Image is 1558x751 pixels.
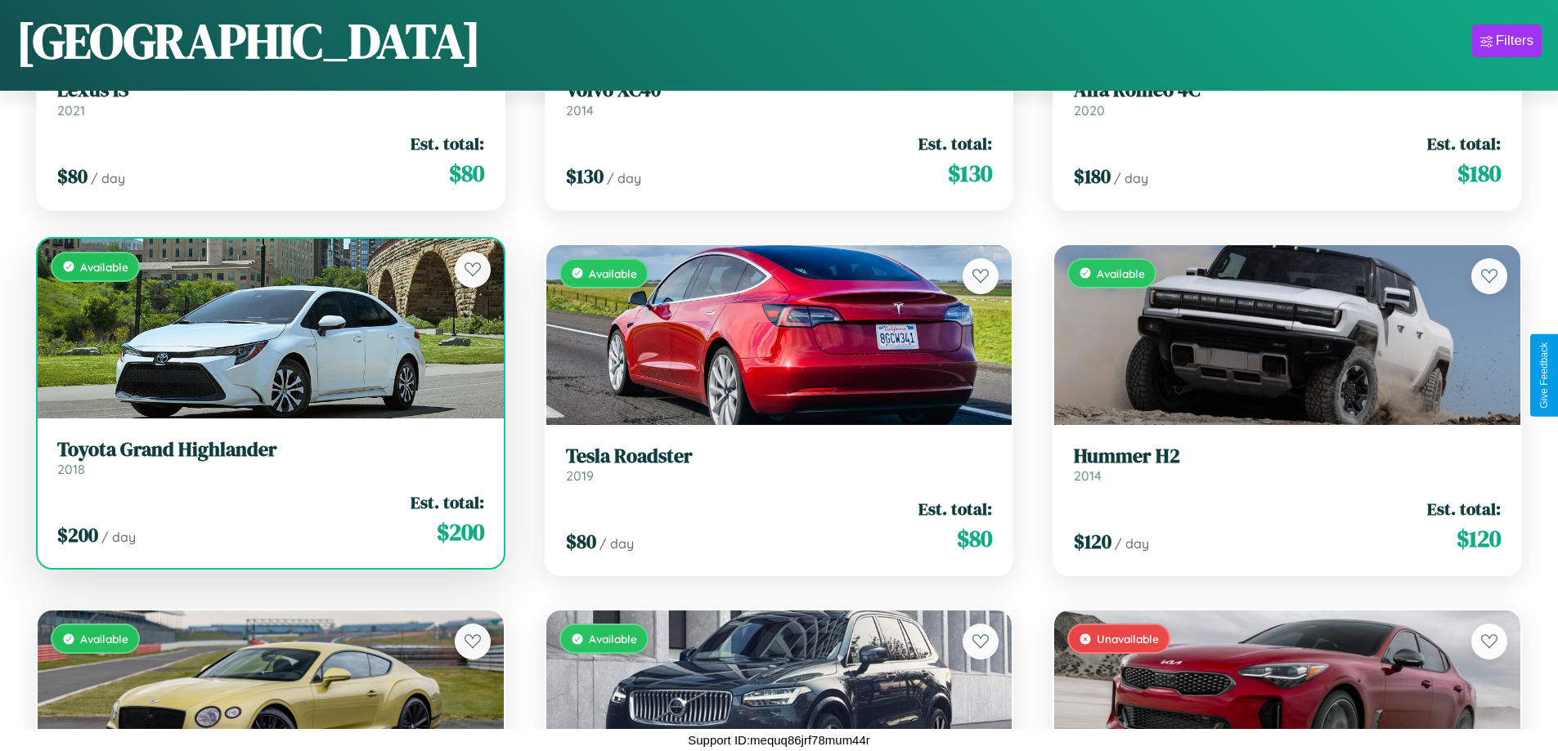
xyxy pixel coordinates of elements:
span: Available [80,632,128,646]
span: / day [607,170,641,186]
a: Volvo XC402014 [566,78,993,118]
span: $ 80 [57,163,88,190]
span: / day [1114,170,1148,186]
span: Est. total: [918,132,992,155]
span: Est. total: [1427,132,1501,155]
h3: Tesla Roadster [566,445,993,468]
a: Hummer H22014 [1074,445,1501,485]
span: / day [91,170,125,186]
span: Available [1097,266,1145,280]
span: / day [599,535,634,552]
span: $ 120 [1074,528,1111,555]
h3: Volvo XC40 [566,78,993,102]
span: 2019 [566,467,594,484]
span: Est. total: [411,132,484,155]
span: $ 120 [1457,522,1501,555]
span: 2021 [57,102,85,118]
span: 2020 [1074,102,1105,118]
span: $ 200 [57,521,98,548]
span: Available [589,632,637,646]
span: $ 130 [566,163,604,190]
h1: [GEOGRAPHIC_DATA] [16,7,481,74]
span: $ 180 [1074,163,1111,190]
p: Support ID: mequq86jrf78mum44r [688,729,870,751]
div: Give Feedback [1538,342,1550,409]
button: Filters [1472,25,1542,57]
h3: Lexus IS [57,78,484,102]
span: / day [101,529,136,545]
span: Est. total: [1427,497,1501,521]
span: $ 200 [437,516,484,548]
span: / day [1115,535,1149,552]
a: Toyota Grand Highlander2018 [57,438,484,478]
span: Available [589,266,637,280]
span: $ 80 [957,522,992,555]
h3: Toyota Grand Highlander [57,438,484,462]
span: Est. total: [411,490,484,514]
span: $ 130 [948,157,992,190]
span: 2014 [1074,467,1102,484]
div: Filters [1496,33,1533,49]
span: 2018 [57,461,85,477]
span: $ 180 [1457,157,1501,190]
a: Alfa Romeo 4C2020 [1074,78,1501,118]
span: Available [80,260,128,274]
span: 2014 [566,102,594,118]
span: Unavailable [1097,632,1159,646]
span: $ 80 [449,157,484,190]
a: Tesla Roadster2019 [566,445,993,485]
span: Est. total: [918,497,992,521]
h3: Hummer H2 [1074,445,1501,468]
a: Lexus IS2021 [57,78,484,118]
span: $ 80 [566,528,596,555]
h3: Alfa Romeo 4C [1074,78,1501,102]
